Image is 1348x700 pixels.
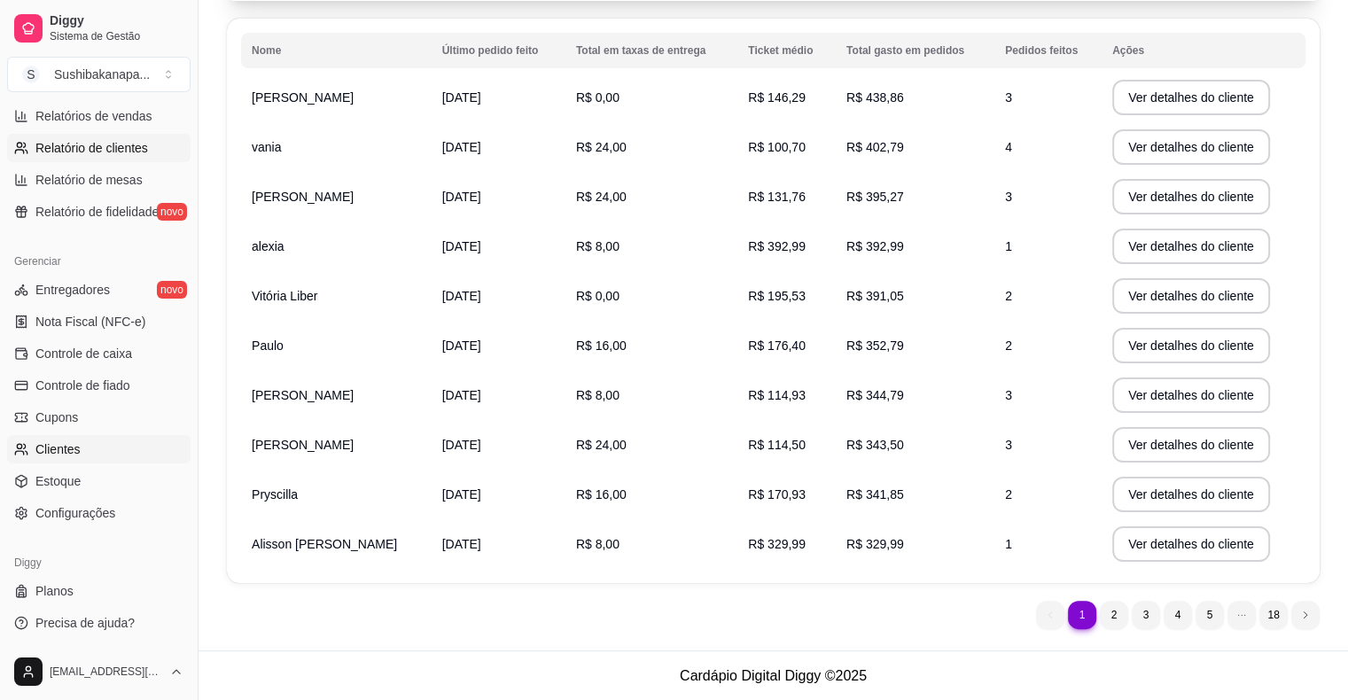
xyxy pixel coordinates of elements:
[576,289,619,303] span: R$ 0,00
[846,90,904,105] span: R$ 438,86
[252,487,298,502] span: Pryscilla
[252,338,284,353] span: Paulo
[1027,592,1329,638] nav: pagination navigation
[1068,601,1096,629] li: pagination item 1 active
[35,313,145,331] span: Nota Fiscal (NFC-e)
[442,388,481,402] span: [DATE]
[35,408,78,426] span: Cupons
[7,276,191,304] a: Entregadoresnovo
[1005,239,1012,253] span: 1
[846,487,904,502] span: R$ 341,85
[7,339,191,368] a: Controle de caixa
[1196,601,1224,629] li: pagination item 5
[1005,140,1012,154] span: 4
[576,190,627,204] span: R$ 24,00
[565,33,737,68] th: Total em taxas de entrega
[748,239,806,253] span: R$ 392,99
[7,307,191,336] a: Nota Fiscal (NFC-e)
[1112,129,1270,165] button: Ver detalhes do cliente
[35,582,74,600] span: Planos
[1005,537,1012,551] span: 1
[836,33,994,68] th: Total gasto em pedidos
[252,239,284,253] span: alexia
[241,33,432,68] th: Nome
[50,13,183,29] span: Diggy
[50,29,183,43] span: Sistema de Gestão
[442,140,481,154] span: [DATE]
[1112,526,1270,562] button: Ver detalhes do cliente
[846,289,904,303] span: R$ 391,05
[748,388,806,402] span: R$ 114,93
[7,166,191,194] a: Relatório de mesas
[35,281,110,299] span: Entregadores
[7,371,191,400] a: Controle de fiado
[748,537,806,551] span: R$ 329,99
[442,438,481,452] span: [DATE]
[1112,278,1270,314] button: Ver detalhes do cliente
[846,388,904,402] span: R$ 344,79
[35,377,130,394] span: Controle de fiado
[7,247,191,276] div: Gerenciar
[35,171,143,189] span: Relatório de mesas
[7,609,191,637] a: Precisa de ajuda?
[846,190,904,204] span: R$ 395,27
[846,338,904,353] span: R$ 352,79
[7,134,191,162] a: Relatório de clientes
[252,537,397,551] span: Alisson [PERSON_NAME]
[252,90,354,105] span: [PERSON_NAME]
[442,90,481,105] span: [DATE]
[576,140,627,154] span: R$ 24,00
[1005,438,1012,452] span: 3
[846,140,904,154] span: R$ 402,79
[442,289,481,303] span: [DATE]
[748,289,806,303] span: R$ 195,53
[252,289,317,303] span: Vitória Liber
[1005,289,1012,303] span: 2
[7,499,191,527] a: Configurações
[576,338,627,353] span: R$ 16,00
[7,102,191,130] a: Relatórios de vendas
[1100,601,1128,629] li: pagination item 2
[748,487,806,502] span: R$ 170,93
[1291,601,1320,629] li: next page button
[442,239,481,253] span: [DATE]
[35,440,81,458] span: Clientes
[35,504,115,522] span: Configurações
[737,33,836,68] th: Ticket médio
[35,139,148,157] span: Relatório de clientes
[7,650,191,693] button: [EMAIL_ADDRESS][DOMAIN_NAME]
[1132,601,1160,629] li: pagination item 3
[22,66,40,83] span: S
[1005,90,1012,105] span: 3
[1005,487,1012,502] span: 2
[1112,328,1270,363] button: Ver detalhes do cliente
[1112,179,1270,214] button: Ver detalhes do cliente
[252,438,354,452] span: [PERSON_NAME]
[35,203,159,221] span: Relatório de fidelidade
[846,438,904,452] span: R$ 343,50
[1259,601,1288,629] li: pagination item 18
[252,388,354,402] span: [PERSON_NAME]
[1112,80,1270,115] button: Ver detalhes do cliente
[7,198,191,226] a: Relatório de fidelidadenovo
[7,435,191,463] a: Clientes
[1005,190,1012,204] span: 3
[748,438,806,452] span: R$ 114,50
[748,338,806,353] span: R$ 176,40
[1112,229,1270,264] button: Ver detalhes do cliente
[576,239,619,253] span: R$ 8,00
[576,438,627,452] span: R$ 24,00
[748,190,806,204] span: R$ 131,76
[576,388,619,402] span: R$ 8,00
[748,140,806,154] span: R$ 100,70
[432,33,565,68] th: Último pedido feito
[576,487,627,502] span: R$ 16,00
[35,614,135,632] span: Precisa de ajuda?
[7,57,191,92] button: Select a team
[1227,601,1256,629] li: dots element
[442,487,481,502] span: [DATE]
[252,190,354,204] span: [PERSON_NAME]
[35,107,152,125] span: Relatórios de vendas
[846,537,904,551] span: R$ 329,99
[7,403,191,432] a: Cupons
